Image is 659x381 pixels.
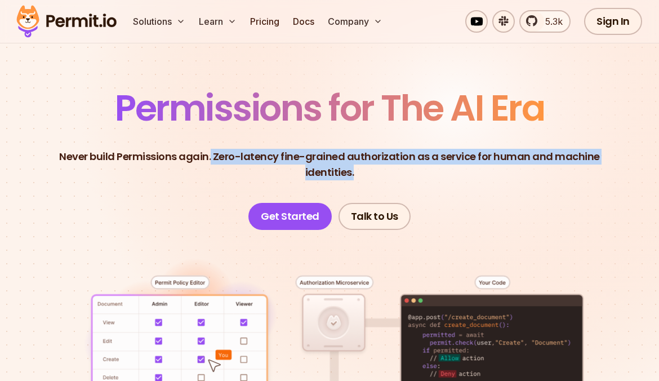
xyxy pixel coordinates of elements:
button: Learn [194,10,241,33]
span: 5.3k [538,15,563,28]
span: Permissions for The AI Era [115,83,544,133]
a: Get Started [248,203,332,230]
a: Talk to Us [339,203,411,230]
a: Pricing [246,10,284,33]
a: 5.3k [519,10,571,33]
button: Solutions [128,10,190,33]
img: Permit logo [11,2,122,41]
a: Docs [288,10,319,33]
p: Never build Permissions again. Zero-latency fine-grained authorization as a service for human and... [36,149,623,180]
a: Sign In [584,8,642,35]
button: Company [323,10,387,33]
